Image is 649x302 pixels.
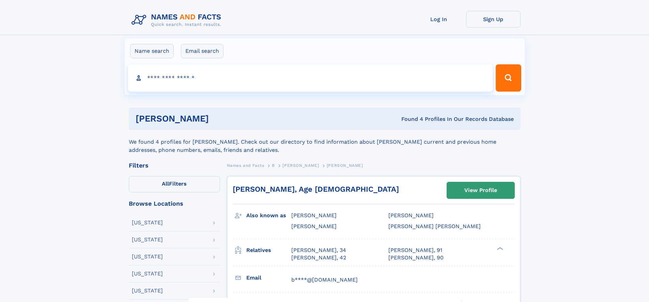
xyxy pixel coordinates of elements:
[282,163,319,168] span: [PERSON_NAME]
[272,161,275,170] a: B
[132,220,163,225] div: [US_STATE]
[132,271,163,276] div: [US_STATE]
[128,64,493,92] input: search input
[246,210,291,221] h3: Also known as
[181,44,223,58] label: Email search
[162,180,169,187] span: All
[291,223,337,229] span: [PERSON_NAME]
[388,247,442,254] a: [PERSON_NAME], 91
[495,246,504,251] div: ❯
[246,272,291,284] h3: Email
[233,185,399,193] a: [PERSON_NAME], Age [DEMOGRAPHIC_DATA]
[129,11,227,29] img: Logo Names and Facts
[412,11,466,28] a: Log In
[129,176,220,192] label: Filters
[132,254,163,259] div: [US_STATE]
[291,212,337,219] span: [PERSON_NAME]
[388,254,444,261] a: [PERSON_NAME], 90
[466,11,521,28] a: Sign Up
[136,114,305,123] h1: [PERSON_NAME]
[132,237,163,242] div: [US_STATE]
[227,161,264,170] a: Names and Facts
[246,244,291,256] h3: Relatives
[130,44,174,58] label: Name search
[291,254,346,261] a: [PERSON_NAME], 42
[327,163,363,168] span: [PERSON_NAME]
[132,288,163,293] div: [US_STATE]
[305,115,514,123] div: Found 4 Profiles In Our Records Database
[129,162,220,169] div: Filters
[282,161,319,170] a: [PERSON_NAME]
[464,182,497,198] div: View Profile
[496,64,521,92] button: Search Button
[447,182,514,198] a: View Profile
[129,201,220,207] div: Browse Locations
[272,163,275,168] span: B
[388,223,481,229] span: [PERSON_NAME] [PERSON_NAME]
[129,130,521,154] div: We found 4 profiles for [PERSON_NAME]. Check out our directory to find information about [PERSON_...
[291,247,346,254] a: [PERSON_NAME], 34
[388,212,434,219] span: [PERSON_NAME]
